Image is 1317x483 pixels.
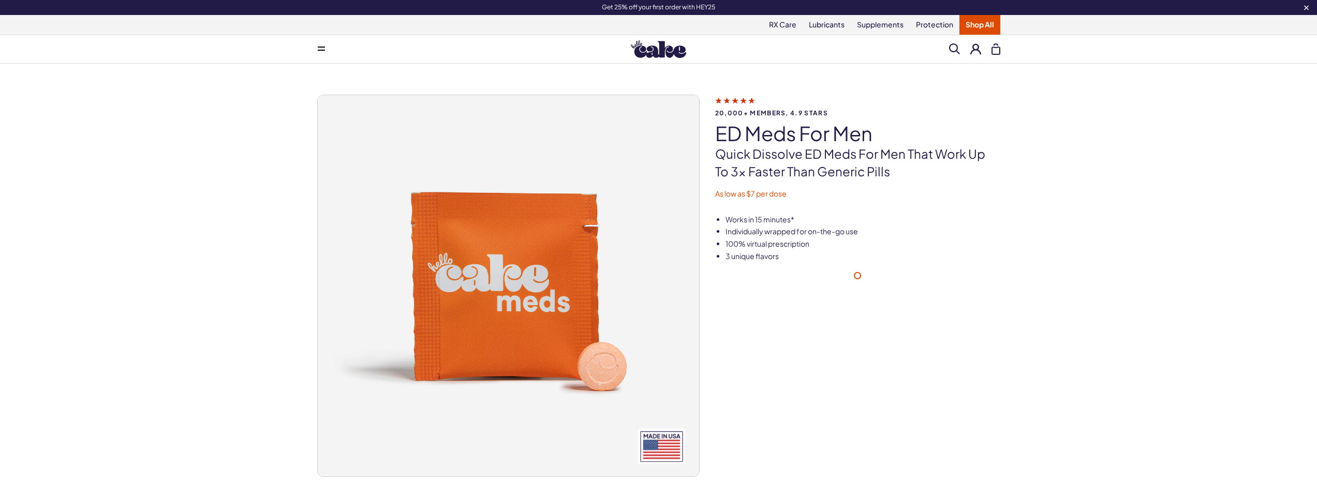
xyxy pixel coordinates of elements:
a: Lubricants [803,15,851,35]
li: 100% virtual prescription [726,239,1000,249]
p: Quick dissolve ED Meds for men that work up to 3x faster than generic pills [715,145,1000,180]
a: 20,000+ members, 4.9 stars [715,96,1000,116]
div: Get 25% off your first order with HEY25 [286,3,1031,11]
a: Protection [910,15,959,35]
li: Works in 15 minutes* [726,215,1000,225]
a: RX Care [763,15,803,35]
p: As low as $7 per dose [715,189,1000,199]
img: ED Meds for Men [318,95,699,476]
h1: ED Meds for Men [715,123,1000,144]
span: 20,000+ members, 4.9 stars [715,110,1000,116]
a: Supplements [851,15,910,35]
li: 3 unique flavors [726,251,1000,262]
img: Hello Cake [631,40,686,58]
a: Shop All [959,15,1000,35]
li: Individually wrapped for on-the-go use [726,227,1000,237]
